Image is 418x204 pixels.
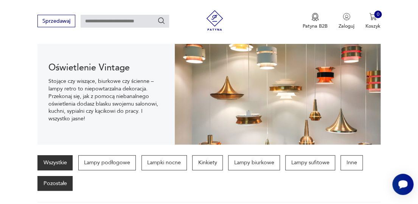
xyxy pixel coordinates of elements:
[340,155,363,170] a: Inne
[202,10,227,31] img: Patyna - sklep z meblami i dekoracjami vintage
[339,13,354,30] button: Zaloguj
[339,23,354,30] p: Zaloguj
[374,11,382,18] div: 0
[365,23,381,30] p: Koszyk
[285,155,335,170] a: Lampy sufitowe
[48,78,164,123] p: Stojące czy wiszące, biurkowe czy ścienne – lampy retro to niepowtarzalna dekoracja. Przekonaj si...
[369,13,377,20] img: Ikona koszyka
[48,64,164,72] h1: Oświetlenie Vintage
[303,13,328,30] button: Patyna B2B
[37,155,73,170] a: Wszystkie
[37,176,73,191] a: Pozostałe
[228,155,280,170] a: Lampy biurkowe
[175,42,381,145] img: Oświetlenie
[392,174,413,195] iframe: Smartsupp widget button
[37,19,75,24] a: Sprzedawaj
[303,23,328,30] p: Patyna B2B
[311,13,319,21] img: Ikona medalu
[37,15,75,27] button: Sprzedawaj
[157,17,166,25] button: Szukaj
[303,13,328,30] a: Ikona medaluPatyna B2B
[141,155,187,170] a: Lampki nocne
[365,13,381,30] button: 0Koszyk
[343,13,350,20] img: Ikonka użytkownika
[78,155,136,170] a: Lampy podłogowe
[192,155,223,170] a: Kinkiety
